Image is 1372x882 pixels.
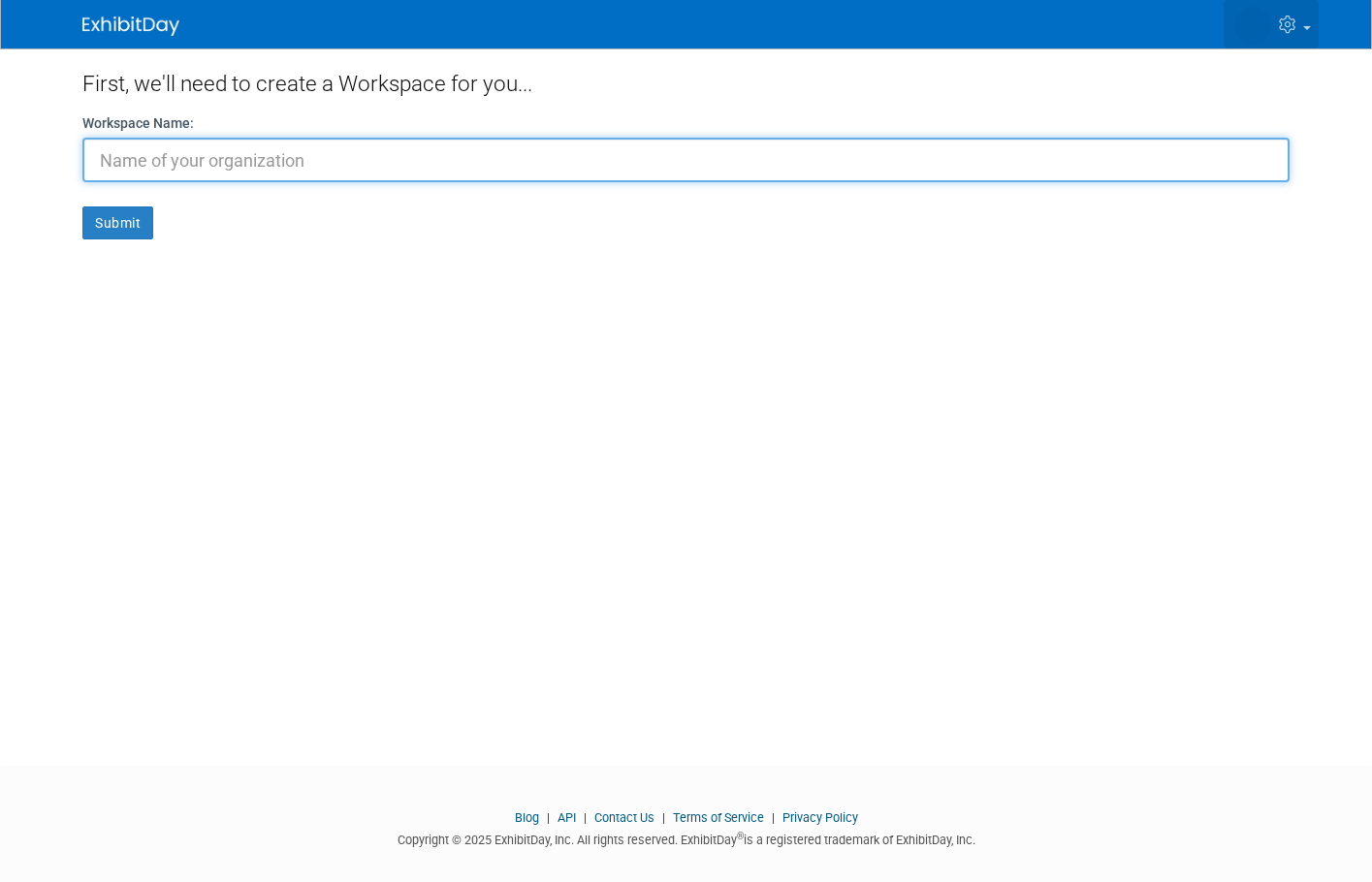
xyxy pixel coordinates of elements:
a: Contact Us [594,810,654,825]
input: Name of your organization [82,138,1290,182]
a: Terms of Service [673,810,764,825]
img: Tucker Farmer [1234,7,1271,44]
a: Privacy Policy [782,810,858,825]
span: | [579,810,591,825]
div: First, we'll need to create a Workspace for you... [82,48,1290,113]
button: Submit [82,206,153,239]
span: | [542,810,555,825]
a: Blog [515,810,539,825]
span: | [657,810,670,825]
img: ExhibitDay [82,16,179,36]
sup: ® [737,831,744,841]
span: | [767,810,780,825]
a: API [558,810,576,825]
label: Workspace Name: [82,113,194,133]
